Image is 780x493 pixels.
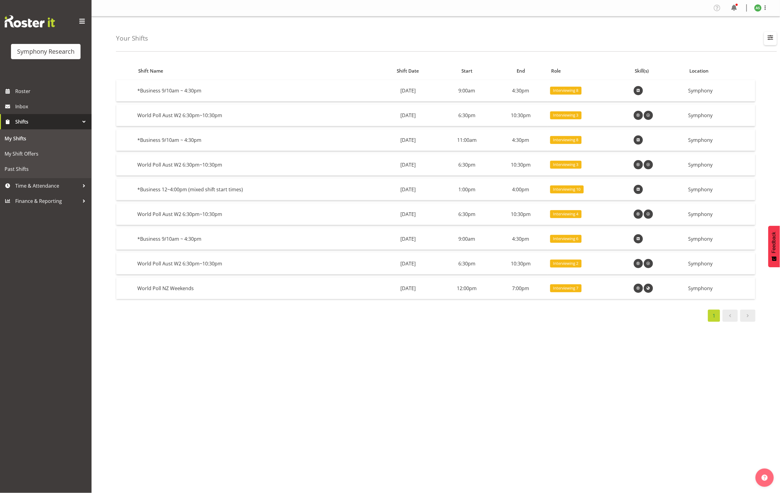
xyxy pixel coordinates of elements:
[5,149,87,158] span: My Shift Offers
[440,179,494,200] td: 1:00pm
[686,129,755,151] td: Symphony
[376,228,440,250] td: [DATE]
[440,80,494,102] td: 9:00am
[15,102,88,111] span: Inbox
[553,261,579,266] span: Interviewing 2
[135,228,376,250] td: *Business 9/10am ~ 4:30pm
[376,278,440,299] td: [DATE]
[764,32,777,45] button: Filter Employees
[762,475,768,481] img: help-xxl-2.png
[686,228,755,250] td: Symphony
[686,154,755,176] td: Symphony
[440,228,494,250] td: 9:00am
[494,203,548,225] td: 10:30pm
[494,105,548,126] td: 10:30pm
[135,278,376,299] td: World Poll NZ Weekends
[376,129,440,151] td: [DATE]
[5,134,87,143] span: My Shifts
[397,67,419,74] span: Shift Date
[376,80,440,102] td: [DATE]
[15,196,79,206] span: Finance & Reporting
[494,278,548,299] td: 7:00pm
[494,129,548,151] td: 4:30pm
[440,203,494,225] td: 6:30pm
[440,253,494,275] td: 6:30pm
[15,181,79,190] span: Time & Attendance
[553,285,579,291] span: Interviewing 7
[686,179,755,200] td: Symphony
[686,203,755,225] td: Symphony
[494,154,548,176] td: 10:30pm
[494,80,548,102] td: 4:30pm
[553,162,579,167] span: Interviewing 3
[517,67,525,74] span: End
[686,278,755,299] td: Symphony
[551,67,561,74] span: Role
[553,112,579,118] span: Interviewing 3
[553,88,579,93] span: Interviewing 8
[635,67,649,74] span: Skill(s)
[461,67,472,74] span: Start
[135,203,376,225] td: World Poll Aust W2 6:30pm~10:30pm
[376,179,440,200] td: [DATE]
[553,211,579,217] span: Interviewing 4
[5,164,87,174] span: Past Shifts
[135,179,376,200] td: *Business 12~4:00pm (mixed shift start times)
[440,105,494,126] td: 6:30pm
[376,105,440,126] td: [DATE]
[2,146,90,161] a: My Shift Offers
[494,253,548,275] td: 10:30pm
[5,15,55,27] img: Rosterit website logo
[376,203,440,225] td: [DATE]
[494,228,548,250] td: 4:30pm
[689,67,709,74] span: Location
[15,87,88,96] span: Roster
[754,4,762,12] img: ange-steiger11422.jpg
[116,35,148,42] h4: Your Shifts
[135,154,376,176] td: World Poll Aust W2 6:30pm~10:30pm
[135,253,376,275] td: World Poll Aust W2 6:30pm~10:30pm
[440,278,494,299] td: 12:00pm
[686,105,755,126] td: Symphony
[135,129,376,151] td: *Business 9/10am ~ 4:30pm
[376,154,440,176] td: [DATE]
[686,253,755,275] td: Symphony
[768,226,780,267] button: Feedback - Show survey
[440,154,494,176] td: 6:30pm
[139,67,164,74] span: Shift Name
[2,161,90,177] a: Past Shifts
[135,80,376,102] td: *Business 9/10am ~ 4:30pm
[553,236,579,242] span: Interviewing 6
[376,253,440,275] td: [DATE]
[553,137,579,143] span: Interviewing 8
[771,232,777,253] span: Feedback
[686,80,755,102] td: Symphony
[2,131,90,146] a: My Shifts
[494,179,548,200] td: 4:00pm
[135,105,376,126] td: World Poll Aust W2 6:30pm~10:30pm
[17,47,74,56] div: Symphony Research
[553,186,581,192] span: Interviewing 10
[440,129,494,151] td: 11:00am
[15,117,79,126] span: Shifts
